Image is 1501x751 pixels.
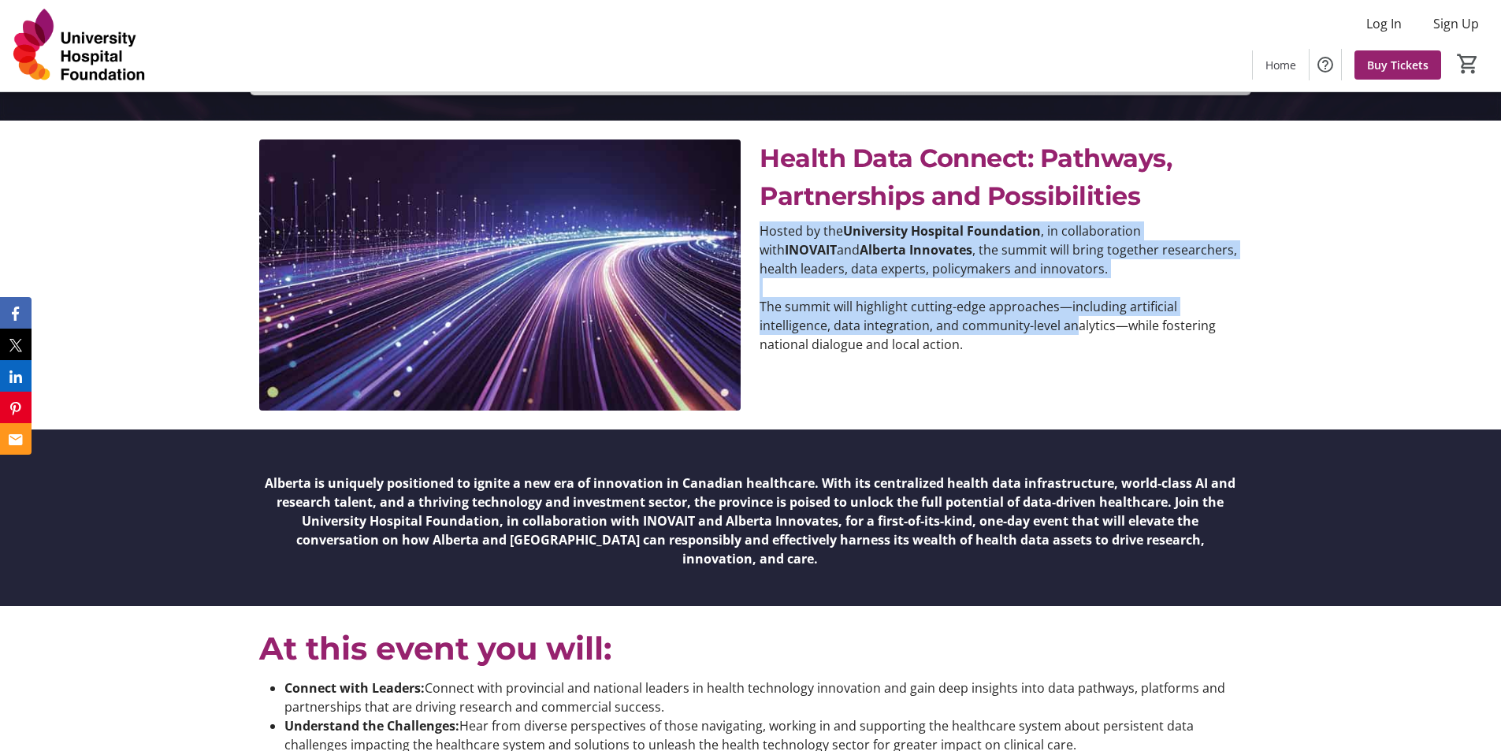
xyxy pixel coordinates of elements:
[284,717,459,734] strong: Understand the Challenges:
[785,241,837,258] strong: INOVAIT
[843,222,1041,240] strong: University Hospital Foundation
[1366,14,1402,33] span: Log In
[284,679,425,697] strong: Connect with Leaders:
[1421,11,1492,36] button: Sign Up
[259,139,741,411] img: undefined
[760,143,1172,211] span: Health Data Connect: Pathways, Partnerships and Possibilities
[1253,50,1309,80] a: Home
[1433,14,1479,33] span: Sign Up
[1354,11,1414,36] button: Log In
[1310,49,1341,80] button: Help
[860,241,972,258] strong: Alberta Innovates
[259,625,1241,672] p: At this event you will:
[9,6,150,85] img: University Hospital Foundation's Logo
[265,474,1235,567] strong: Alberta is uniquely positioned to ignite a new era of innovation in Canadian healthcare. With its...
[760,221,1241,278] p: Hosted by the , in collaboration with and , the summit will bring together researchers, health le...
[760,297,1241,354] p: The summit will highlight cutting-edge approaches—including artificial intelligence, data integra...
[284,679,1241,716] li: Connect with provincial and national leaders in health technology innovation and gain deep insigh...
[1454,50,1482,78] button: Cart
[1367,57,1429,73] span: Buy Tickets
[1265,57,1296,73] span: Home
[1354,50,1441,80] a: Buy Tickets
